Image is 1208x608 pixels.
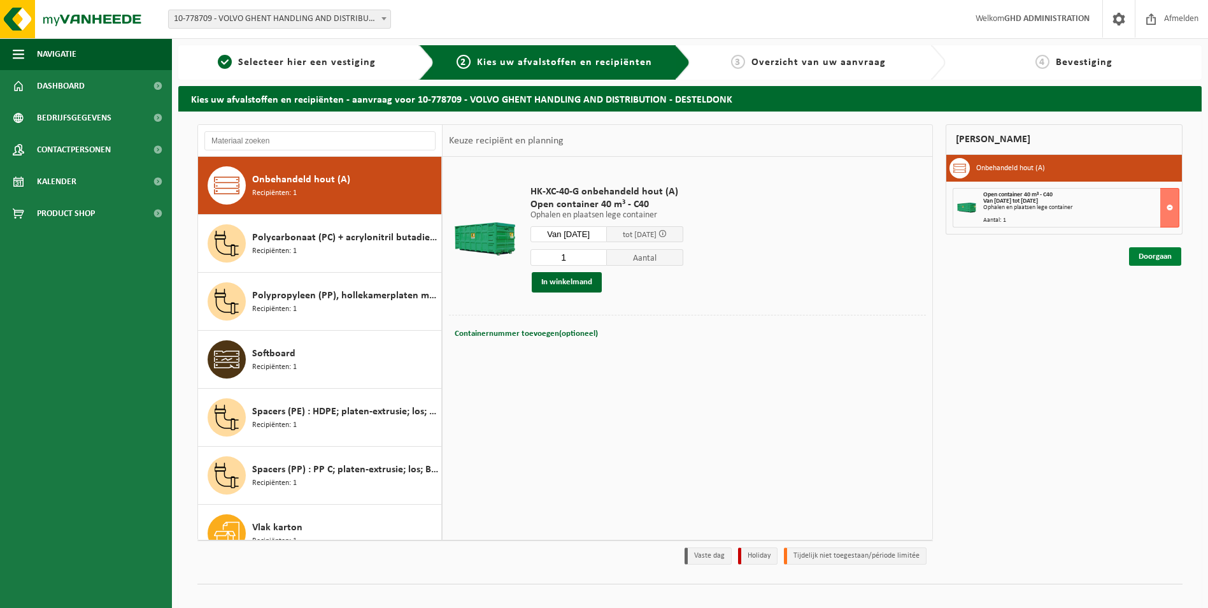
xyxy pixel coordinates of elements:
span: Bevestiging [1056,57,1112,68]
button: Polycarbonaat (PC) + acrylonitril butadieen styreen (ABS) onbewerkt, gekleurd Recipiënten: 1 [198,215,442,273]
span: Open container 40 m³ - C40 [983,191,1053,198]
span: Bedrijfsgegevens [37,102,111,134]
button: Polypropyleen (PP), hollekamerplaten met geweven PP, gekleurd Recipiënten: 1 [198,273,442,331]
span: Kalender [37,166,76,198]
span: tot [DATE] [623,231,657,239]
span: 1 [218,55,232,69]
span: HK-XC-40-G onbehandeld hout (A) [530,185,683,198]
span: Open container 40 m³ - C40 [530,198,683,211]
span: Recipiënten: 1 [252,535,297,547]
span: Recipiënten: 1 [252,419,297,431]
span: Selecteer hier een vestiging [238,57,376,68]
span: Spacers (PP) : PP C; platen-extrusie; los; B ; bont [252,462,438,477]
a: Doorgaan [1129,247,1181,266]
span: Recipiënten: 1 [252,245,297,257]
input: Materiaal zoeken [204,131,436,150]
span: Polycarbonaat (PC) + acrylonitril butadieen styreen (ABS) onbewerkt, gekleurd [252,230,438,245]
span: Overzicht van uw aanvraag [751,57,886,68]
span: Product Shop [37,198,95,229]
div: [PERSON_NAME] [946,124,1183,155]
span: Containernummer toevoegen(optioneel) [455,329,598,338]
span: 10-778709 - VOLVO GHENT HANDLING AND DISTRIBUTION - DESTELDONK [169,10,390,28]
span: Kies uw afvalstoffen en recipiënten [477,57,652,68]
span: 4 [1035,55,1049,69]
div: Ophalen en plaatsen lege container [983,205,1179,211]
strong: Van [DATE] tot [DATE] [983,198,1038,205]
li: Tijdelijk niet toegestaan/période limitée [784,547,927,565]
button: Spacers (PP) : PP C; platen-extrusie; los; B ; bont Recipiënten: 1 [198,447,442,505]
span: 2 [457,55,471,69]
input: Selecteer datum [530,226,607,242]
span: Recipiënten: 1 [252,477,297,489]
span: Dashboard [37,70,85,102]
span: Contactpersonen [37,134,111,166]
span: Navigatie [37,38,76,70]
li: Holiday [738,547,778,565]
span: Recipiënten: 1 [252,303,297,315]
button: Spacers (PE) : HDPE; platen-extrusie; los; A ; bont Recipiënten: 1 [198,389,442,447]
span: Onbehandeld hout (A) [252,172,350,187]
button: Vlak karton Recipiënten: 1 [198,505,442,562]
span: 10-778709 - VOLVO GHENT HANDLING AND DISTRIBUTION - DESTELDONK [168,10,391,29]
h3: Onbehandeld hout (A) [976,158,1045,178]
span: Recipiënten: 1 [252,361,297,373]
div: Keuze recipiënt en planning [443,125,570,157]
li: Vaste dag [685,547,732,565]
span: 3 [731,55,745,69]
span: Softboard [252,346,295,361]
span: Spacers (PE) : HDPE; platen-extrusie; los; A ; bont [252,404,438,419]
div: Aantal: 1 [983,217,1179,224]
p: Ophalen en plaatsen lege container [530,211,683,220]
button: Onbehandeld hout (A) Recipiënten: 1 [198,157,442,215]
h2: Kies uw afvalstoffen en recipiënten - aanvraag voor 10-778709 - VOLVO GHENT HANDLING AND DISTRIBU... [178,86,1202,111]
span: Aantal [607,249,683,266]
span: Recipiënten: 1 [252,187,297,199]
button: Containernummer toevoegen(optioneel) [453,325,599,343]
span: Vlak karton [252,520,302,535]
span: Polypropyleen (PP), hollekamerplaten met geweven PP, gekleurd [252,288,438,303]
button: In winkelmand [532,272,602,293]
a: 1Selecteer hier een vestiging [185,55,409,70]
button: Softboard Recipiënten: 1 [198,331,442,389]
strong: GHD ADMINISTRATION [1004,14,1090,24]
